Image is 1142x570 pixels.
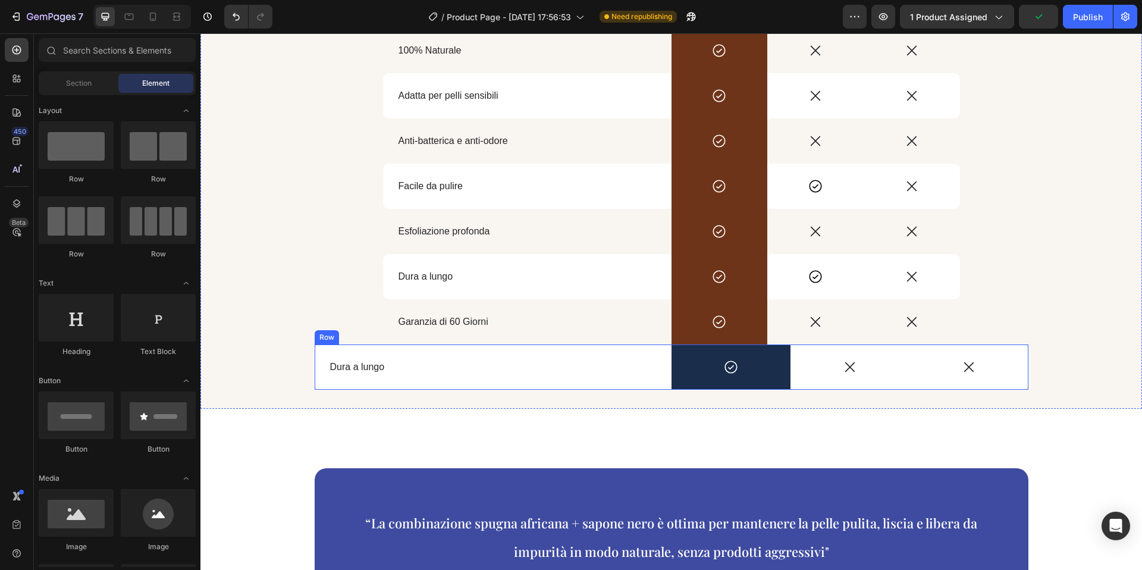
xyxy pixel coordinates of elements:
div: Text Block [121,346,196,357]
span: / [441,11,444,23]
div: Row [39,249,114,259]
div: 450 [11,127,29,136]
span: Media [39,473,59,484]
div: Publish [1073,11,1103,23]
div: Row [121,174,196,184]
span: Toggle open [177,274,196,293]
span: Text [39,278,54,289]
p: 7 [78,10,83,24]
span: Toggle open [177,101,196,120]
span: Product Page - [DATE] 17:56:53 [447,11,571,23]
div: Heading [39,346,114,357]
button: 1 product assigned [900,5,1014,29]
div: Beta [9,218,29,227]
span: Toggle open [177,371,196,390]
div: Row [121,249,196,259]
iframe: Design area [200,33,1142,570]
span: Button [39,375,61,386]
span: Toggle open [177,469,196,488]
div: Image [39,541,114,552]
div: Undo/Redo [224,5,272,29]
div: Button [121,444,196,455]
span: 1 product assigned [910,11,987,23]
button: 7 [5,5,89,29]
div: Open Intercom Messenger [1102,512,1130,540]
span: Element [142,78,170,89]
input: Search Sections & Elements [39,38,196,62]
span: Need republishing [611,11,672,22]
button: Publish [1063,5,1113,29]
div: Image [121,541,196,552]
div: Row [39,174,114,184]
span: Section [66,78,92,89]
span: Layout [39,105,62,116]
div: Button [39,444,114,455]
